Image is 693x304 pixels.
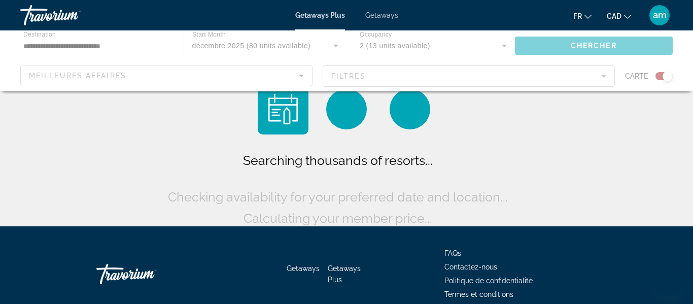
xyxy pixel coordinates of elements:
a: Getaways [365,11,398,19]
a: Travorium [96,259,198,289]
iframe: Bouton de lancement de la fenêtre de messagerie [652,263,685,296]
a: Getaways Plus [328,264,361,284]
span: Searching thousands of resorts... [243,153,433,168]
a: Politique de confidentialité [444,277,533,285]
span: Checking availability for your preferred date and location... [168,189,508,205]
span: am [653,10,667,20]
span: Calculating your member price... [244,211,432,226]
a: Contactez-nous [444,263,497,271]
a: Getaways [287,264,320,273]
a: Travorium [20,2,122,28]
button: Change currency [607,9,631,23]
a: FAQs [444,249,461,257]
button: Change language [573,9,592,23]
a: Termes et conditions [444,290,513,298]
a: Getaways Plus [295,11,345,19]
button: User Menu [646,5,673,26]
span: fr [573,12,582,20]
span: CAD [607,12,621,20]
